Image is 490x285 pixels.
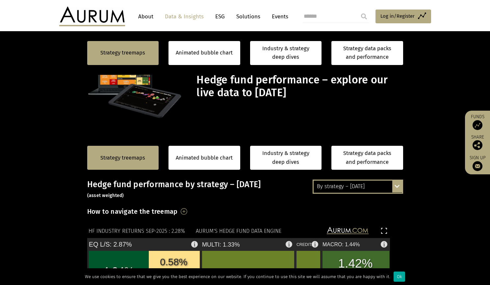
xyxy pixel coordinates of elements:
a: Sign up [468,155,487,171]
div: Ok [394,272,405,282]
div: By strategy – [DATE] [314,181,402,192]
a: Log in/Register [375,10,431,23]
a: Funds [468,114,487,130]
a: Events [269,11,288,23]
h1: Hedge fund performance – explore our live data to [DATE] [196,74,401,99]
a: Strategy data packs and performance [331,146,403,170]
input: Submit [357,10,371,23]
span: Log in/Register [380,12,415,20]
a: Animated bubble chart [176,49,233,57]
img: Sign up to our newsletter [473,161,482,171]
h3: How to navigate the treemap [87,206,178,217]
a: Strategy data packs and performance [331,41,403,65]
a: Strategy treemaps [100,49,145,57]
a: ESG [212,11,228,23]
a: Strategy treemaps [100,154,145,162]
div: Share [468,135,487,150]
img: Access Funds [473,120,482,130]
img: Share this post [473,140,482,150]
a: Data & Insights [162,11,207,23]
a: About [135,11,157,23]
small: (asset weighted) [87,193,124,198]
img: Aurum [59,7,125,26]
a: Industry & strategy deep dives [250,146,322,170]
h3: Hedge fund performance by strategy – [DATE] [87,180,403,199]
a: Industry & strategy deep dives [250,41,322,65]
a: Solutions [233,11,264,23]
a: Animated bubble chart [176,154,233,162]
